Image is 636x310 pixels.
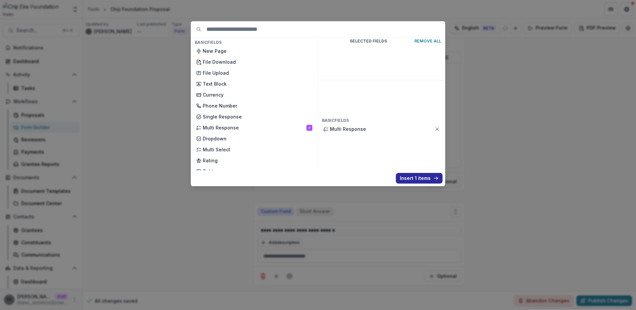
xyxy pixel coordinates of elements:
h4: Basic Fields [319,117,444,124]
p: Selected Fields [322,39,414,43]
h4: Basic Fields [192,39,316,46]
p: File Upload [203,69,312,76]
p: Text Block [203,80,312,87]
button: Insert 1 items [396,173,443,184]
p: Single Response [203,113,312,120]
p: Multi Response [203,124,306,131]
p: Multi Response [330,125,435,132]
p: Dropdown [203,135,312,142]
p: Remove All [414,39,441,43]
p: Table [203,168,312,175]
p: Rating [203,157,312,164]
p: Phone Number [203,102,312,109]
p: File Download [203,58,312,65]
p: New Page [203,47,312,54]
p: Multi Select [203,146,312,153]
p: Currency [203,91,312,98]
